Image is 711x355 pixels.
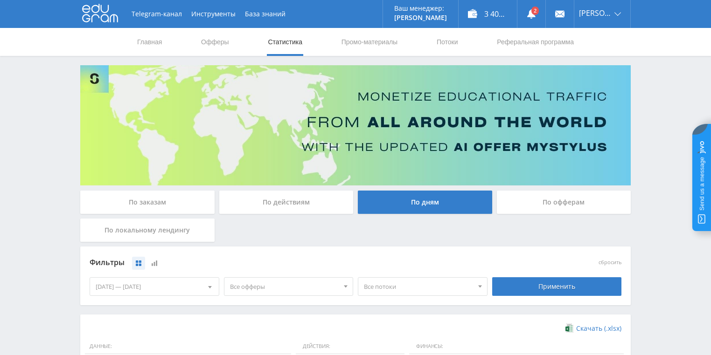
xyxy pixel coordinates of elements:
[80,191,215,214] div: По заказам
[230,278,339,295] span: Все офферы
[80,218,215,242] div: По локальному лендингу
[394,5,447,12] p: Ваш менеджер:
[358,191,492,214] div: По дням
[90,256,488,270] div: Фильтры
[341,28,398,56] a: Промо-материалы
[492,277,622,296] div: Применить
[599,259,621,266] button: сбросить
[496,28,575,56] a: Реферальная программа
[80,65,631,185] img: Banner
[394,14,447,21] p: [PERSON_NAME]
[136,28,163,56] a: Главная
[364,278,473,295] span: Все потоки
[576,325,621,332] span: Скачать (.xlsx)
[296,339,404,355] span: Действия:
[497,191,631,214] div: По офферам
[200,28,230,56] a: Офферы
[267,28,303,56] a: Статистика
[409,339,624,355] span: Финансы:
[579,9,612,17] span: [PERSON_NAME]
[90,278,219,295] div: [DATE] — [DATE]
[85,339,291,355] span: Данные:
[436,28,459,56] a: Потоки
[219,191,354,214] div: По действиям
[565,324,621,333] a: Скачать (.xlsx)
[565,323,573,333] img: xlsx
